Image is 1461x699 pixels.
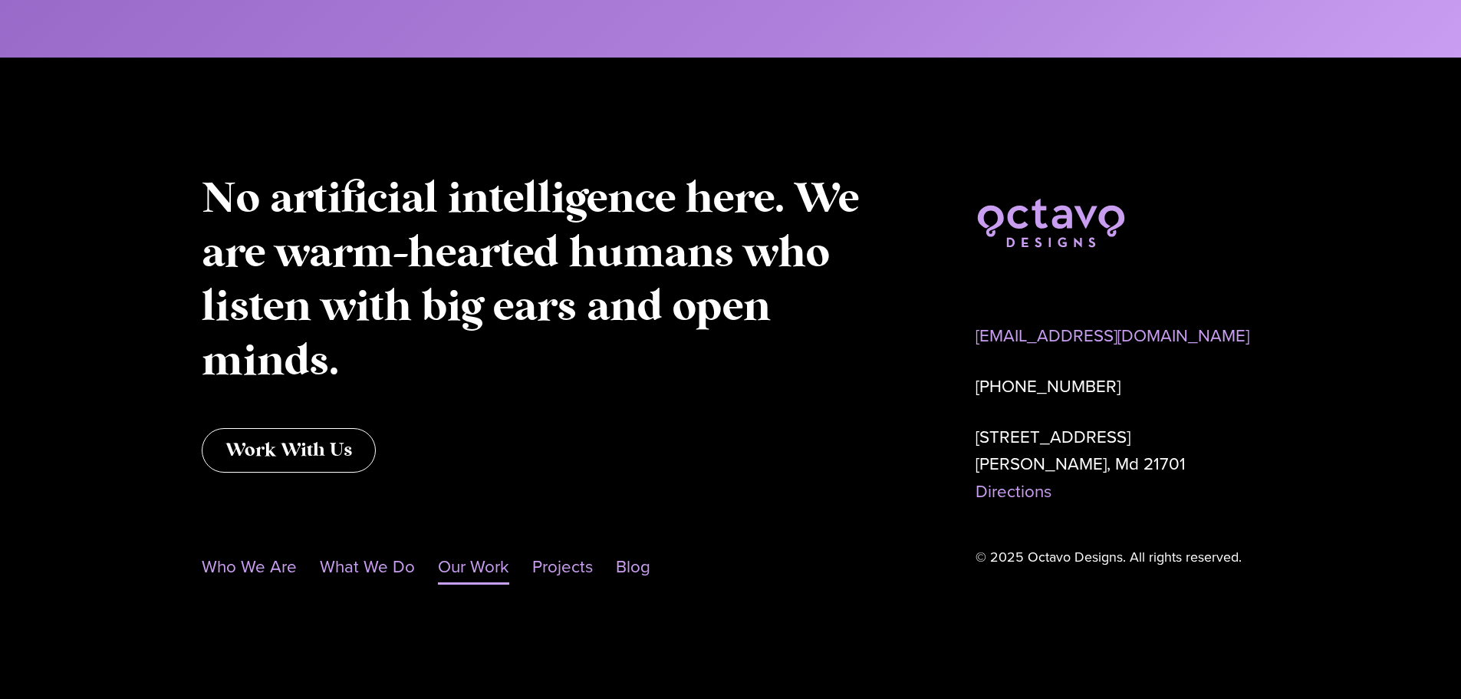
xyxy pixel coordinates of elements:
[976,373,1260,401] p: [PHONE_NUMBER]
[976,323,1249,348] a: [EMAIL_ADDRESS][DOMAIN_NAME]
[616,549,650,585] a: Blog
[438,549,509,585] a: Our Work
[202,549,297,585] a: Who We Are
[532,549,593,585] a: Projects
[976,424,1260,506] p: [STREET_ADDRESS] [PERSON_NAME], Md 21701
[976,479,1051,504] a: Directions
[202,428,376,473] a: Work With Us
[202,173,884,390] p: No artificial intelligence here. We are warm-hearted humans who listen with big ears and open minds.
[976,544,1260,572] div: © 2025 Octavo Designs. All rights reserved.
[320,549,415,585] a: What We Do
[225,441,352,460] span: Work With Us
[202,549,884,585] nav: Menu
